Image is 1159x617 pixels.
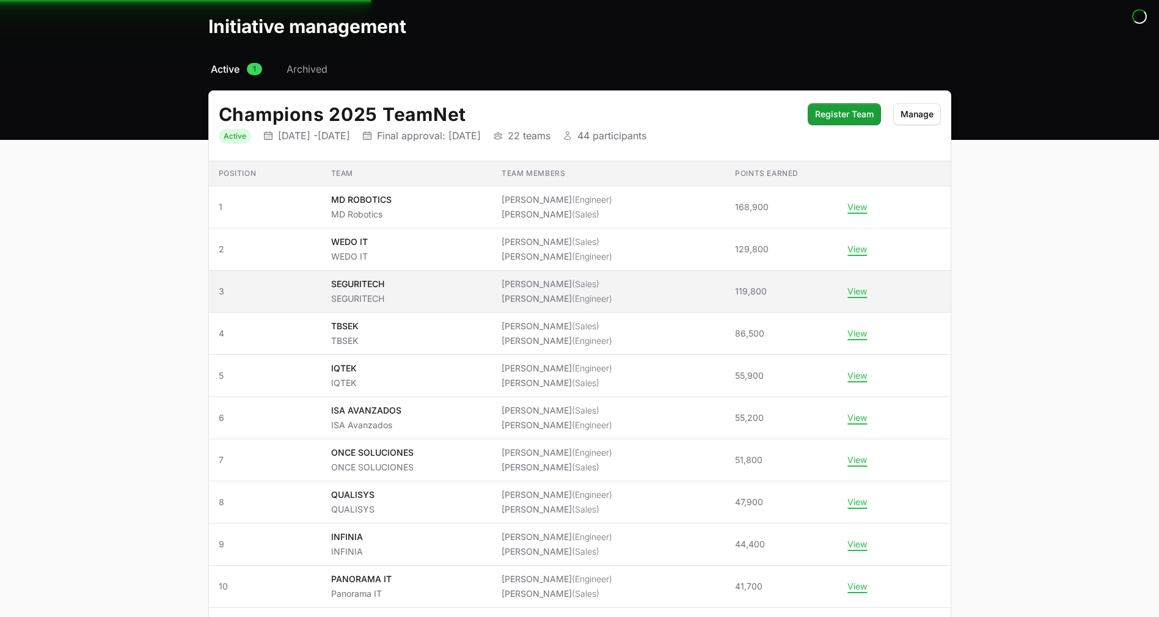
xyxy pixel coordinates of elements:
button: View [847,244,867,255]
li: [PERSON_NAME] [502,573,612,585]
span: 6 [219,412,312,424]
span: 44,400 [735,538,765,550]
p: INFINIA [331,531,363,543]
span: 51,800 [735,454,762,466]
button: View [847,412,867,423]
li: [PERSON_NAME] [502,377,612,389]
a: Archived [284,62,330,76]
span: 2 [219,243,312,255]
span: (Engineer) [572,574,612,584]
th: Team [321,161,492,186]
li: [PERSON_NAME] [502,278,612,290]
span: (Engineer) [572,363,612,373]
span: 55,900 [735,370,764,382]
span: (Sales) [572,209,599,219]
button: View [847,497,867,508]
span: (Engineer) [572,335,612,346]
li: [PERSON_NAME] [502,250,612,263]
p: 22 teams [508,130,550,142]
span: (Engineer) [572,251,612,261]
li: [PERSON_NAME] [502,588,612,600]
span: 119,800 [735,285,767,298]
span: (Sales) [572,236,599,247]
li: [PERSON_NAME] [502,320,612,332]
li: [PERSON_NAME] [502,362,612,374]
p: PANORAMA IT [331,573,392,585]
span: 4 [219,327,312,340]
span: (Sales) [572,462,599,472]
li: [PERSON_NAME] [502,404,612,417]
li: [PERSON_NAME] [502,531,612,543]
p: IQTEK [331,362,357,374]
p: SEGURITECH [331,278,384,290]
p: SEGURITECH [331,293,384,305]
li: [PERSON_NAME] [502,546,612,558]
span: (Sales) [572,279,599,289]
h1: Initiative management [208,15,406,37]
span: 168,900 [735,201,769,213]
span: 55,200 [735,412,764,424]
span: 41,700 [735,580,762,593]
li: [PERSON_NAME] [502,489,612,501]
p: WEDO IT [331,250,368,263]
button: View [847,539,867,550]
p: IQTEK [331,377,357,389]
span: Archived [287,62,327,76]
li: [PERSON_NAME] [502,447,612,459]
p: Final approval: [DATE] [377,130,481,142]
span: (Engineer) [572,293,612,304]
span: (Sales) [572,321,599,331]
th: Points earned [725,161,838,186]
button: View [847,328,867,339]
button: View [847,286,867,297]
p: ONCE SOLUCIONES [331,447,414,459]
th: Team members [492,161,725,186]
span: 10 [219,580,312,593]
p: QUALISYS [331,503,375,516]
span: (Sales) [572,378,599,388]
p: MD ROBOTICS [331,194,392,206]
p: WEDO IT [331,236,368,248]
p: INFINIA [331,546,363,558]
span: (Sales) [572,504,599,514]
li: [PERSON_NAME] [502,208,612,221]
p: ISA AVANZADOS [331,404,401,417]
span: 7 [219,454,312,466]
p: 44 participants [577,130,646,142]
span: (Sales) [572,405,599,415]
span: Manage [901,107,934,122]
li: [PERSON_NAME] [502,419,612,431]
li: [PERSON_NAME] [502,461,612,473]
span: (Engineer) [572,194,612,205]
span: (Sales) [572,588,599,599]
h2: Champions 2025 TeamNet [219,103,795,125]
span: Register Team [815,107,874,122]
p: ONCE SOLUCIONES [331,461,414,473]
span: Active [211,62,239,76]
li: [PERSON_NAME] [502,335,612,347]
button: View [847,581,867,592]
p: Panorama IT [331,588,392,600]
span: 5 [219,370,312,382]
li: [PERSON_NAME] [502,236,612,248]
span: (Engineer) [572,531,612,542]
p: QUALISYS [331,489,375,501]
button: View [847,370,867,381]
span: 8 [219,496,312,508]
p: ISA Avanzados [331,419,401,431]
span: 3 [219,285,312,298]
p: [DATE] - [DATE] [278,130,350,142]
button: View [847,202,867,213]
span: 1 [247,63,262,75]
span: (Sales) [572,546,599,557]
li: [PERSON_NAME] [502,293,612,305]
span: 1 [219,201,312,213]
span: 9 [219,538,312,550]
span: 129,800 [735,243,769,255]
span: 47,900 [735,496,763,508]
th: Position [209,161,321,186]
span: (Engineer) [572,489,612,500]
p: TBSEK [331,320,359,332]
span: 86,500 [735,327,764,340]
nav: Initiative activity log navigation [208,62,951,76]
